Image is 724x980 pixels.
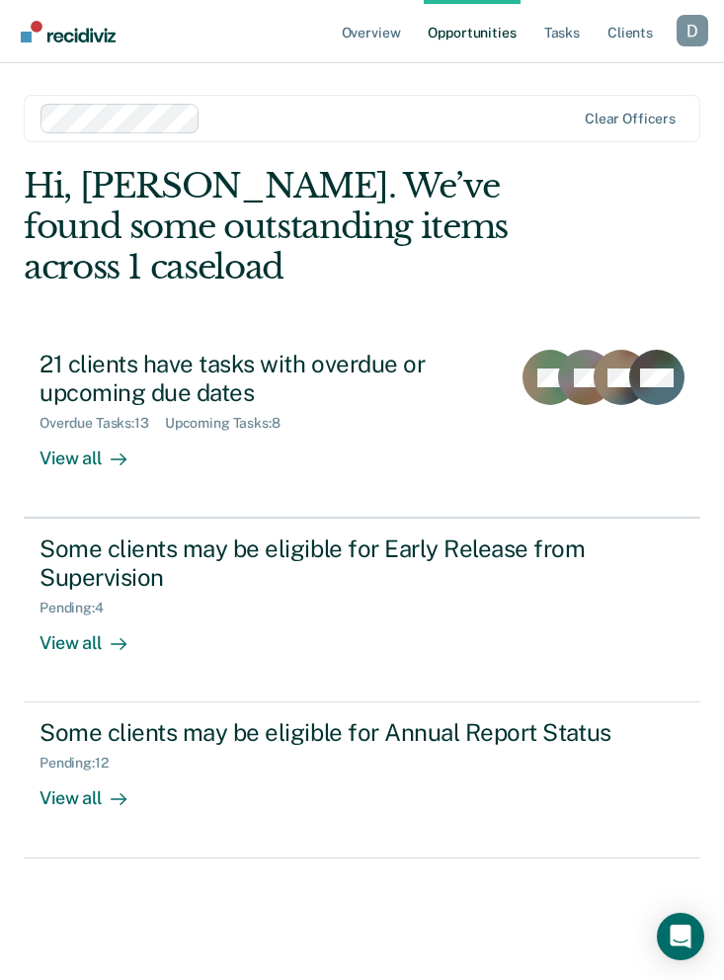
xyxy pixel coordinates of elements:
[24,334,700,518] a: 21 clients have tasks with overdue or upcoming due datesOverdue Tasks:13Upcoming Tasks:8View all
[40,772,150,810] div: View all
[40,616,150,655] div: View all
[40,350,495,407] div: 21 clients have tasks with overdue or upcoming due dates
[40,432,150,470] div: View all
[40,718,637,747] div: Some clients may be eligible for Annual Report Status
[40,755,124,772] div: Pending : 12
[165,415,296,432] div: Upcoming Tasks : 8
[40,600,120,616] div: Pending : 4
[24,166,565,286] div: Hi, [PERSON_NAME]. We’ve found some outstanding items across 1 caseload
[21,21,116,42] img: Recidiviz
[40,534,637,592] div: Some clients may be eligible for Early Release from Supervision
[677,15,708,46] button: Profile dropdown button
[40,415,165,432] div: Overdue Tasks : 13
[585,111,676,127] div: Clear officers
[657,913,704,960] div: Open Intercom Messenger
[24,518,700,702] a: Some clients may be eligible for Early Release from SupervisionPending:4View all
[24,702,700,857] a: Some clients may be eligible for Annual Report StatusPending:12View all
